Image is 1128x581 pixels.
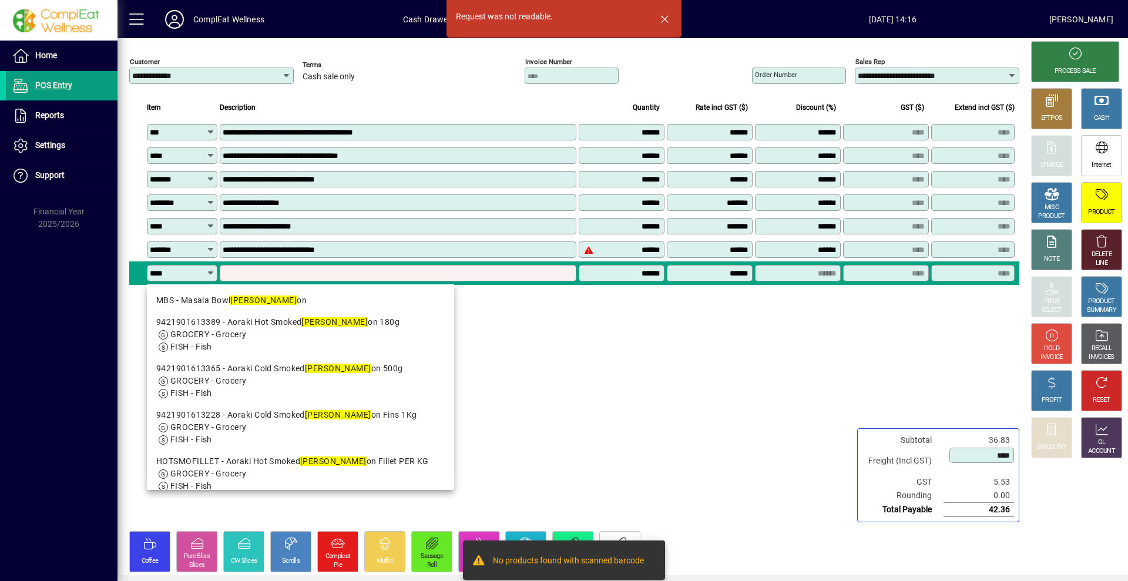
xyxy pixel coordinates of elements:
div: PROCESS SALE [1055,67,1096,76]
mat-label: Sales rep [855,58,885,66]
div: Roll [427,561,437,570]
div: ComplEat Wellness [193,10,264,29]
div: SUMMARY [1087,306,1116,315]
div: DELETE [1092,250,1112,259]
span: POS Entry [35,80,72,90]
a: Settings [6,131,117,160]
div: Pure Bliss [184,552,210,561]
span: FISH - Fish [170,388,212,398]
mat-label: Order number [755,70,797,79]
span: Home [35,51,57,60]
div: 9421901613389 - Aoraki Hot Smoked on 180g [156,316,445,328]
span: Cash sale only [303,72,355,82]
div: Internet [1092,161,1111,170]
mat-option: 9421901613389 - Aoraki Hot Smoked Salmon 180g [147,311,454,358]
td: 5.53 [944,475,1014,489]
span: Description [220,101,256,114]
a: Reports [6,101,117,130]
div: No products found with scanned barcode [493,555,644,569]
div: Pie [334,561,342,570]
mat-option: 9421901613365 - Aoraki Cold Smoked Salmon 500g [147,358,454,404]
div: Muffin [377,557,394,566]
div: Sausage [421,552,443,561]
span: Item [147,101,161,114]
mat-label: Invoice number [525,58,572,66]
div: INVOICES [1089,353,1114,362]
span: Rate incl GST ($) [696,101,748,114]
span: Cash Drawer 1 [403,10,458,29]
div: [PERSON_NAME] [1049,10,1113,29]
mat-option: 9421901613228 - Aoraki Cold Smoked Salmon Fins 1Kg [147,404,454,451]
span: Extend incl GST ($) [955,101,1015,114]
td: 42.36 [944,503,1014,517]
span: Reports [35,110,64,120]
span: Settings [35,140,65,150]
span: Terms [303,61,373,69]
div: PRODUCT [1088,208,1114,217]
div: MBS - Masala Bowl on [156,294,445,307]
span: Quantity [633,101,660,114]
td: Total Payable [862,503,944,517]
td: Freight (Incl GST) [862,447,944,475]
span: FISH - Fish [170,435,212,444]
mat-option: HOTSMOFILLET - Aoraki Hot Smoked Salmon Fillet PER KG [147,451,454,497]
td: Subtotal [862,434,944,447]
span: FISH - Fish [170,342,212,351]
div: HOLD [1044,344,1059,353]
div: LINE [1096,259,1107,268]
div: NOTE [1044,255,1059,264]
em: [PERSON_NAME] [305,364,371,373]
button: Profile [156,9,193,30]
div: Compleat [325,552,350,561]
a: Home [6,41,117,70]
em: [PERSON_NAME] [300,456,367,466]
span: GST ($) [901,101,924,114]
div: SELECT [1042,306,1062,315]
div: PRICE [1044,297,1060,306]
em: [PERSON_NAME] [230,295,297,305]
div: PROFIT [1042,396,1062,405]
td: GST [862,475,944,489]
span: GROCERY - Grocery [170,422,246,432]
span: GROCERY - Grocery [170,376,246,385]
span: [DATE] 14:16 [736,10,1049,29]
mat-option: MBS - Masala Bowl Salmon [147,289,454,311]
span: GROCERY - Grocery [170,469,246,478]
div: GL [1098,438,1106,447]
div: MISC [1045,203,1059,212]
div: Scrolls [282,557,300,566]
div: CW Slices [231,557,257,566]
div: RESET [1093,396,1110,405]
div: 9421901613365 - Aoraki Cold Smoked on 500g [156,362,445,375]
div: RECALL [1092,344,1112,353]
td: Rounding [862,489,944,503]
td: 0.00 [944,489,1014,503]
div: 9421901613228 - Aoraki Cold Smoked on Fins 1Kg [156,409,445,421]
a: Support [6,161,117,190]
mat-label: Customer [130,58,160,66]
div: EFTPOS [1041,114,1063,123]
em: [PERSON_NAME] [305,410,371,419]
div: Slices [189,561,205,570]
div: HOTSMOFILLET - Aoraki Hot Smoked on Fillet PER KG [156,455,445,468]
span: FISH - Fish [170,481,212,491]
span: GROCERY - Grocery [170,330,246,339]
div: INVOICE [1040,353,1062,362]
div: CASH [1094,114,1109,123]
em: [PERSON_NAME] [301,317,368,327]
div: CHARGE [1040,161,1063,170]
span: Discount (%) [796,101,836,114]
div: PRODUCT [1088,297,1114,306]
div: ACCOUNT [1088,447,1115,456]
div: Coffee [142,557,159,566]
div: DISCOUNT [1038,443,1066,452]
div: PRODUCT [1038,212,1065,221]
td: 36.83 [944,434,1014,447]
span: Support [35,170,65,180]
